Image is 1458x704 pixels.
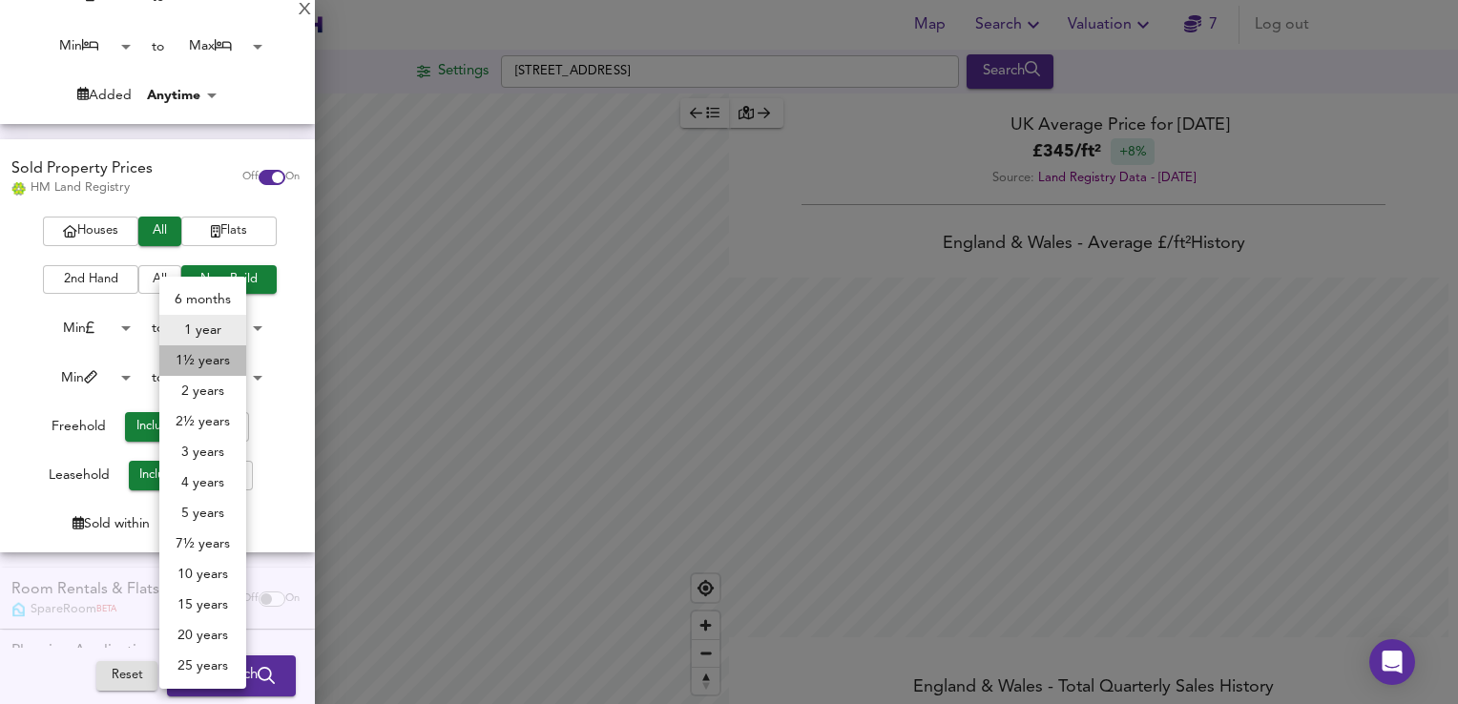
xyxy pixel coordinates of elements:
li: 1½ years [159,345,246,376]
li: 2½ years [159,406,246,437]
li: 3 years [159,437,246,467]
li: 10 years [159,559,246,590]
div: Open Intercom Messenger [1369,639,1415,685]
li: 5 years [159,498,246,528]
li: 4 years [159,467,246,498]
li: 1 year [159,315,246,345]
li: 2 years [159,376,246,406]
li: 6 months [159,284,246,315]
li: 25 years [159,651,246,681]
li: 20 years [159,620,246,651]
li: 7½ years [159,528,246,559]
li: 15 years [159,590,246,620]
